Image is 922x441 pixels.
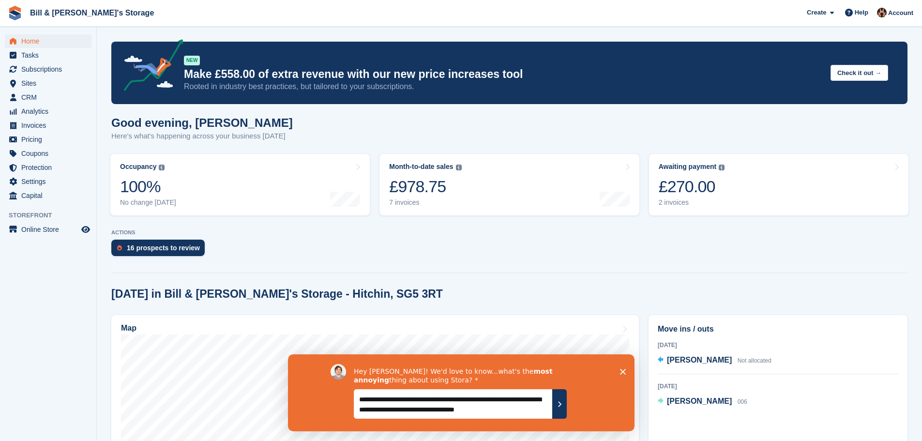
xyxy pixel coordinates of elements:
a: menu [5,62,91,76]
div: Occupancy [120,163,156,171]
div: [DATE] [658,341,898,350]
div: 2 invoices [659,198,725,207]
div: NEW [184,56,200,65]
img: price-adjustments-announcement-icon-8257ccfd72463d97f412b2fc003d46551f7dbcb40ab6d574587a9cd5c0d94... [116,39,183,94]
img: prospect-51fa495bee0391a8d652442698ab0144808aea92771e9ea1ae160a38d050c398.svg [117,245,122,251]
a: menu [5,161,91,174]
div: £270.00 [659,177,725,197]
h2: Map [121,324,136,333]
a: menu [5,223,91,236]
span: [PERSON_NAME] [667,397,732,405]
span: 006 [738,398,747,405]
span: Pricing [21,133,79,146]
a: Month-to-date sales £978.75 7 invoices [379,154,639,215]
span: Online Store [21,223,79,236]
span: Account [888,8,913,18]
h1: Good evening, [PERSON_NAME] [111,116,293,129]
a: menu [5,147,91,160]
div: £978.75 [389,177,461,197]
a: 16 prospects to review [111,240,210,261]
span: Create [807,8,826,17]
a: menu [5,133,91,146]
p: Make £558.00 of extra revenue with our new price increases tool [184,67,823,81]
iframe: Survey by David from Stora [288,354,635,431]
div: No change [DATE] [120,198,176,207]
span: Invoices [21,119,79,132]
span: Subscriptions [21,62,79,76]
a: Preview store [80,224,91,235]
a: menu [5,48,91,62]
div: 7 invoices [389,198,461,207]
img: stora-icon-8386f47178a22dfd0bd8f6a31ec36ba5ce8667c1dd55bd0f319d3a0aa187defe.svg [8,6,22,20]
a: menu [5,34,91,48]
div: Month-to-date sales [389,163,453,171]
img: icon-info-grey-7440780725fd019a000dd9b08b2336e03edf1995a4989e88bcd33f0948082b44.svg [456,165,462,170]
a: menu [5,119,91,132]
span: Settings [21,175,79,188]
span: Capital [21,189,79,202]
a: [PERSON_NAME] 006 [658,395,747,408]
a: menu [5,105,91,118]
span: Protection [21,161,79,174]
a: Occupancy 100% No change [DATE] [110,154,370,215]
h2: [DATE] in Bill & [PERSON_NAME]'s Storage - Hitchin, SG5 3RT [111,288,443,301]
a: Bill & [PERSON_NAME]'s Storage [26,5,158,21]
img: icon-info-grey-7440780725fd019a000dd9b08b2336e03edf1995a4989e88bcd33f0948082b44.svg [719,165,725,170]
p: Rooted in industry best practices, but tailored to your subscriptions. [184,81,823,92]
span: Help [855,8,868,17]
button: Check it out → [831,65,888,81]
a: [PERSON_NAME] Not allocated [658,354,771,367]
div: Awaiting payment [659,163,717,171]
a: menu [5,175,91,188]
div: 100% [120,177,176,197]
span: Tasks [21,48,79,62]
p: Here's what's happening across your business [DATE] [111,131,293,142]
h2: Move ins / outs [658,323,898,335]
img: icon-info-grey-7440780725fd019a000dd9b08b2336e03edf1995a4989e88bcd33f0948082b44.svg [159,165,165,170]
div: 16 prospects to review [127,244,200,252]
span: Not allocated [738,357,771,364]
div: [DATE] [658,382,898,391]
span: Coupons [21,147,79,160]
span: Analytics [21,105,79,118]
img: Jack Bottesch [877,8,887,17]
span: Sites [21,76,79,90]
span: CRM [21,91,79,104]
span: [PERSON_NAME] [667,356,732,364]
a: menu [5,189,91,202]
a: menu [5,76,91,90]
span: Storefront [9,211,96,220]
a: Awaiting payment £270.00 2 invoices [649,154,908,215]
span: Home [21,34,79,48]
a: menu [5,91,91,104]
p: ACTIONS [111,229,907,236]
